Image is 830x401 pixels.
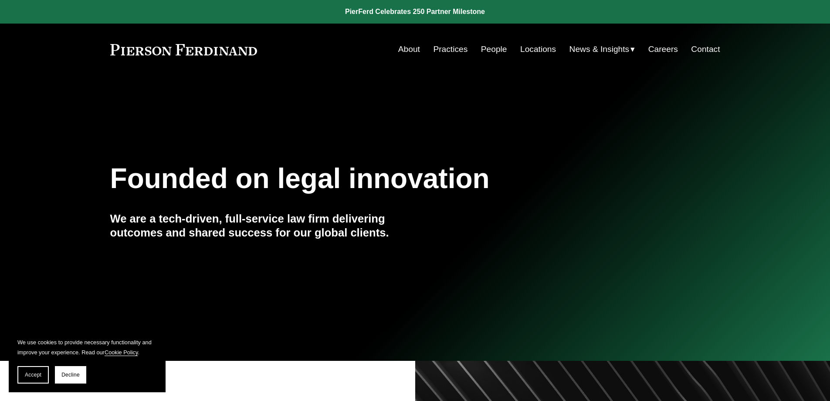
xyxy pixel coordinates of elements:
[9,329,166,392] section: Cookie banner
[691,41,720,58] a: Contact
[569,42,630,57] span: News & Insights
[110,163,619,195] h1: Founded on legal innovation
[17,366,49,384] button: Accept
[520,41,556,58] a: Locations
[105,349,138,356] a: Cookie Policy
[55,366,86,384] button: Decline
[17,337,157,357] p: We use cookies to provide necessary functionality and improve your experience. Read our .
[398,41,420,58] a: About
[648,41,678,58] a: Careers
[25,372,41,378] span: Accept
[569,41,635,58] a: folder dropdown
[481,41,507,58] a: People
[433,41,468,58] a: Practices
[110,212,415,240] h4: We are a tech-driven, full-service law firm delivering outcomes and shared success for our global...
[61,372,80,378] span: Decline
